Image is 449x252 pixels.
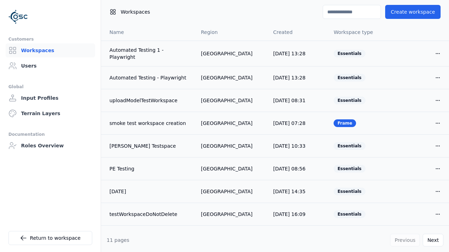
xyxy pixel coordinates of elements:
div: Frame [334,119,356,127]
div: Global [8,83,92,91]
div: Essentials [334,50,365,57]
button: Create workspace [385,5,441,19]
a: Workspaces [6,43,95,57]
div: [DATE] 07:28 [273,120,322,127]
a: uploadModelTestWorkspace [109,97,190,104]
div: [DATE] 10:33 [273,142,322,149]
a: Return to workspace [8,231,92,245]
img: Logo [8,7,28,27]
a: Terrain Layers [6,106,95,120]
a: Roles Overview [6,139,95,153]
th: Name [101,24,195,41]
div: [GEOGRAPHIC_DATA] [201,74,262,81]
a: testWorkspaceDoNotDelete [109,211,190,218]
div: Essentials [334,210,365,218]
th: Region [195,24,268,41]
div: Essentials [334,97,365,104]
span: 11 pages [107,237,129,243]
th: Workspace type [328,24,388,41]
div: Customers [8,35,92,43]
th: Created [268,24,328,41]
button: Next [423,234,443,246]
div: [DATE] 08:56 [273,165,322,172]
a: [PERSON_NAME] Testspace [109,142,190,149]
div: [DATE] 08:31 [273,97,322,104]
div: Essentials [334,165,365,173]
a: Input Profiles [6,91,95,105]
span: Workspaces [121,8,150,15]
a: smoke test workspace creation [109,120,190,127]
div: [DATE] 13:28 [273,74,322,81]
div: [DATE] 14:35 [273,188,322,195]
div: [GEOGRAPHIC_DATA] [201,120,262,127]
div: [GEOGRAPHIC_DATA] [201,211,262,218]
div: Essentials [334,142,365,150]
div: [GEOGRAPHIC_DATA] [201,188,262,195]
div: [GEOGRAPHIC_DATA] [201,97,262,104]
div: [GEOGRAPHIC_DATA] [201,142,262,149]
div: Essentials [334,188,365,195]
a: PE Testing [109,165,190,172]
div: Documentation [8,130,92,139]
a: Automated Testing 1 - Playwright [109,47,190,61]
div: [GEOGRAPHIC_DATA] [201,50,262,57]
a: Automated Testing - Playwright [109,74,190,81]
a: Users [6,59,95,73]
div: [DATE] 16:09 [273,211,322,218]
a: [DATE] [109,188,190,195]
div: [DATE] 13:28 [273,50,322,57]
div: Essentials [334,74,365,82]
div: [GEOGRAPHIC_DATA] [201,165,262,172]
